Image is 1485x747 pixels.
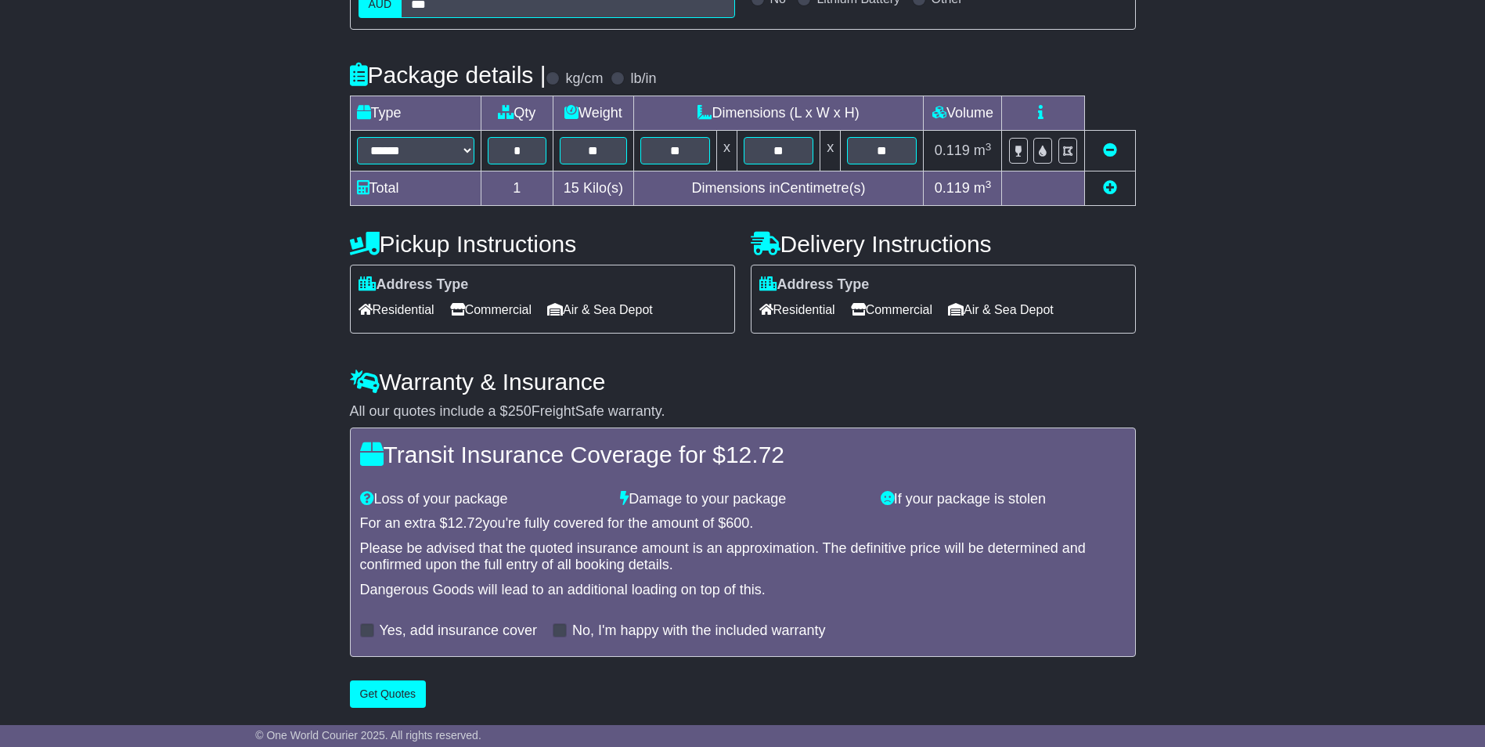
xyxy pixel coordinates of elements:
[986,141,992,153] sup: 3
[350,231,735,257] h4: Pickup Instructions
[360,540,1126,574] div: Please be advised that the quoted insurance amount is an approximation. The definitive price will...
[572,622,826,640] label: No, I'm happy with the included warranty
[630,70,656,88] label: lb/in
[350,96,481,131] td: Type
[481,171,553,206] td: 1
[612,491,873,508] div: Damage to your package
[481,96,553,131] td: Qty
[726,515,749,531] span: 600
[380,622,537,640] label: Yes, add insurance cover
[350,680,427,708] button: Get Quotes
[350,171,481,206] td: Total
[359,298,434,322] span: Residential
[935,180,970,196] span: 0.119
[851,298,932,322] span: Commercial
[1103,180,1117,196] a: Add new item
[873,491,1134,508] div: If your package is stolen
[759,298,835,322] span: Residential
[508,403,532,419] span: 250
[948,298,1054,322] span: Air & Sea Depot
[935,143,970,158] span: 0.119
[820,131,841,171] td: x
[633,171,924,206] td: Dimensions in Centimetre(s)
[759,276,870,294] label: Address Type
[360,442,1126,467] h4: Transit Insurance Coverage for $
[565,70,603,88] label: kg/cm
[974,143,992,158] span: m
[359,276,469,294] label: Address Type
[726,442,784,467] span: 12.72
[448,515,483,531] span: 12.72
[255,729,481,742] span: © One World Courier 2025. All rights reserved.
[924,96,1002,131] td: Volume
[974,180,992,196] span: m
[360,515,1126,532] div: For an extra $ you're fully covered for the amount of $ .
[352,491,613,508] div: Loss of your package
[350,62,546,88] h4: Package details |
[350,403,1136,420] div: All our quotes include a $ FreightSafe warranty.
[360,582,1126,599] div: Dangerous Goods will lead to an additional loading on top of this.
[751,231,1136,257] h4: Delivery Instructions
[553,171,634,206] td: Kilo(s)
[350,369,1136,395] h4: Warranty & Insurance
[716,131,737,171] td: x
[986,179,992,190] sup: 3
[1103,143,1117,158] a: Remove this item
[450,298,532,322] span: Commercial
[553,96,634,131] td: Weight
[633,96,924,131] td: Dimensions (L x W x H)
[547,298,653,322] span: Air & Sea Depot
[564,180,579,196] span: 15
